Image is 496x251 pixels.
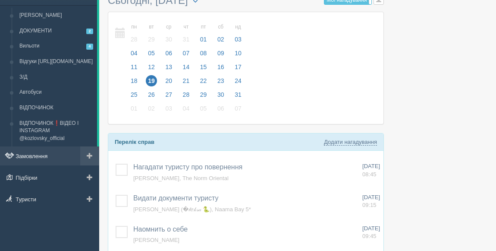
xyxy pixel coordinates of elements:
[16,70,97,85] a: З/Д
[215,48,226,59] span: 09
[143,62,160,76] a: 12
[232,61,244,73] span: 17
[126,104,142,118] a: 01
[143,19,160,48] a: вт 29
[160,19,177,48] a: ср 30
[129,34,140,45] span: 28
[160,48,177,62] a: 06
[129,23,140,31] small: пн
[230,76,244,90] a: 24
[198,103,209,114] span: 05
[195,90,212,104] a: 29
[195,48,212,62] a: 08
[232,75,244,86] span: 24
[230,104,244,118] a: 07
[232,103,244,114] span: 07
[181,61,192,73] span: 14
[215,61,226,73] span: 16
[163,89,174,100] span: 27
[181,23,192,31] small: чт
[126,48,142,62] a: 04
[178,76,195,90] a: 21
[178,62,195,76] a: 14
[146,23,157,31] small: вт
[362,225,380,232] span: [DATE]
[198,75,209,86] span: 22
[213,104,229,118] a: 06
[129,48,140,59] span: 04
[213,19,229,48] a: сб 02
[181,75,192,86] span: 21
[146,61,157,73] span: 12
[362,171,377,178] span: 08:45
[143,90,160,104] a: 26
[163,103,174,114] span: 03
[16,54,97,70] a: Відгуки [URL][DOMAIN_NAME]
[178,90,195,104] a: 28
[146,48,157,59] span: 05
[16,85,97,100] a: Автобуси
[232,34,244,45] span: 03
[133,226,188,233] a: Наомнить о себе
[129,61,140,73] span: 11
[198,61,209,73] span: 15
[126,76,142,90] a: 18
[16,116,97,146] a: ВІДПОЧИНОК❗️ВІДЕО І INSTAGRAM @kozlovsky_official
[129,75,140,86] span: 18
[133,175,229,181] a: [PERSON_NAME], The Norm Oriental
[146,75,157,86] span: 19
[133,237,179,243] a: [PERSON_NAME]
[146,34,157,45] span: 29
[198,23,209,31] small: пт
[163,75,174,86] span: 20
[16,38,97,54] a: Вильоти4
[133,206,251,213] a: [PERSON_NAME] (�𝓁ℯ𝓀𝓈𝒶 🐍), Naama Bay 5*
[146,103,157,114] span: 02
[362,233,377,239] span: 09:45
[213,62,229,76] a: 16
[178,104,195,118] a: 04
[133,194,219,202] a: Видати документи туристу
[230,62,244,76] a: 17
[16,100,97,116] a: ВІДПОЧИНОК
[181,34,192,45] span: 31
[178,19,195,48] a: чт 31
[126,62,142,76] a: 11
[232,89,244,100] span: 31
[160,104,177,118] a: 03
[143,48,160,62] a: 05
[232,48,244,59] span: 10
[215,23,226,31] small: сб
[16,23,97,39] a: ДОКУМЕНТИ2
[213,90,229,104] a: 30
[163,34,174,45] span: 30
[16,8,97,23] a: [PERSON_NAME]
[198,34,209,45] span: 01
[133,163,242,171] a: Нагадати туристу про повернення
[163,48,174,59] span: 06
[362,202,377,208] span: 09:15
[160,76,177,90] a: 20
[195,104,212,118] a: 05
[160,62,177,76] a: 13
[195,19,212,48] a: пт 01
[143,104,160,118] a: 02
[195,76,212,90] a: 22
[215,34,226,45] span: 02
[324,139,377,146] a: Додати нагадування
[146,89,157,100] span: 26
[195,62,212,76] a: 15
[230,90,244,104] a: 31
[362,163,380,169] span: [DATE]
[232,23,244,31] small: нд
[115,139,154,145] b: Перелік справ
[215,89,226,100] span: 30
[362,225,380,241] a: [DATE] 09:45
[362,194,380,200] span: [DATE]
[126,19,142,48] a: пн 28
